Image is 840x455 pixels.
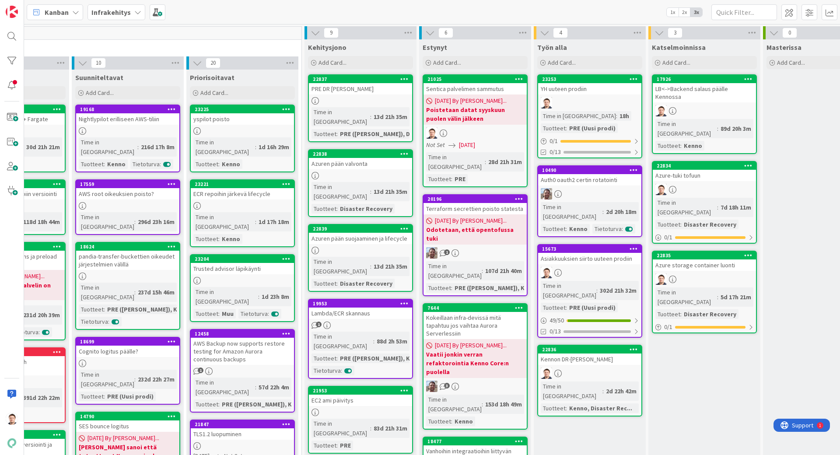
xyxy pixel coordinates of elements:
[426,247,437,259] img: ET
[195,181,294,187] div: 23221
[191,255,294,263] div: 23204
[537,244,642,338] a: 15673Asiakkuuksien siirto uuteen prodiinTGTime in [GEOGRAPHIC_DATA]:302d 21h 32mTuotteet:PRE (Uus...
[193,309,218,318] div: Tuotteet
[313,301,412,307] div: 19953
[622,224,623,234] span: :
[655,105,667,116] img: TG
[538,267,641,278] div: TG
[653,83,756,102] div: LB<->Backend salaus päälle Kennossa
[256,382,291,392] div: 57d 22h 4m
[190,329,295,413] a: 12458AWS Backup now supports restore testing for Amazon Aurora continuous backupsTime in [GEOGRAP...
[777,59,805,66] span: Add Card...
[655,287,717,307] div: Time in [GEOGRAPHIC_DATA]
[423,247,527,259] div: ET
[104,159,105,169] span: :
[538,136,641,147] div: 0/1
[549,327,561,336] span: 0/13
[336,204,338,213] span: :
[542,346,641,353] div: 22836
[427,76,527,82] div: 21025
[717,292,718,302] span: :
[134,287,136,297] span: :
[662,59,690,66] span: Add Card...
[538,166,641,174] div: 10490
[435,341,507,350] span: [DATE] By [PERSON_NAME]...
[76,105,179,113] div: 19168
[311,204,336,213] div: Tuotteet
[426,174,451,184] div: Tuotteet
[218,309,220,318] span: :
[549,136,558,146] span: 0 / 1
[541,381,602,401] div: Time in [GEOGRAPHIC_DATA]
[548,59,576,66] span: Add Card...
[426,105,524,123] b: Poistetaan datat syyskuun puolen välin jälkeen
[653,252,756,271] div: 22835Azure storage container luonti
[538,315,641,326] div: 49/50
[309,300,412,319] div: 19953Lambda/ECR skannaus
[255,217,256,227] span: :
[602,207,604,217] span: :
[75,179,180,235] a: 17559AWS root oikeuksien poisto?Time in [GEOGRAPHIC_DATA]:296d 23h 16m
[718,203,753,212] div: 7d 18h 11m
[220,309,236,318] div: Muu
[256,142,291,152] div: 1d 16h 29m
[316,322,322,327] span: 1
[309,233,412,244] div: Azuren pään suojaaminen ja lifecycle
[139,142,177,152] div: 216d 17h 8m
[718,292,753,302] div: 5d 17h 21m
[549,316,564,325] span: 49 / 50
[255,142,256,152] span: :
[374,336,409,346] div: 88d 2h 53m
[435,96,507,105] span: [DATE] By [PERSON_NAME]...
[541,303,566,312] div: Tuotteet
[79,370,134,389] div: Time in [GEOGRAPHIC_DATA]
[423,75,527,83] div: 21025
[309,225,412,233] div: 22839
[655,309,680,319] div: Tuotteet
[220,234,242,244] div: Kenno
[604,207,639,217] div: 2d 20h 18m
[76,338,179,346] div: 18699
[451,283,452,293] span: :
[373,336,374,346] span: :
[423,381,527,392] div: ET
[655,220,680,229] div: Tuotteet
[190,254,295,322] a: 23204Trusted advisor läpikäyntiTime in [GEOGRAPHIC_DATA]:1d 23h 8mTuotteet:MuuTietoturva:
[423,312,527,339] div: Kokeillaan infra-devissä mitä tapahtuu jos vaihtaa Aurora Serverlessiin
[258,292,259,301] span: :
[130,159,160,169] div: Tietoturva
[370,187,371,196] span: :
[444,383,450,388] span: 3
[538,346,641,365] div: 22836Kennon DR-[PERSON_NAME]
[45,3,48,10] div: 1
[79,283,134,302] div: Time in [GEOGRAPHIC_DATA]
[541,281,596,300] div: Time in [GEOGRAPHIC_DATA]
[657,163,756,169] div: 22834
[423,304,527,339] div: 7644Kokeillaan infra-devissä mitä tapahtuu jos vaihtaa Aurora Serverlessiin
[423,303,528,430] a: 7644Kokeillaan infra-devissä mitä tapahtuu jos vaihtaa Aurora Serverlessiin[DATE] By [PERSON_NAME...
[255,382,256,392] span: :
[191,180,294,188] div: 23221
[655,184,667,195] img: TG
[566,224,567,234] span: :
[371,187,409,196] div: 13d 21h 35m
[309,75,412,83] div: 22837
[371,112,409,122] div: 13d 21h 35m
[45,7,69,17] span: Kanban
[308,386,413,454] a: 21953EC2 ami päivitysTime in [GEOGRAPHIC_DATA]:83d 21h 31mTuotteet:PRE
[426,127,437,139] img: TG
[336,129,338,139] span: :
[76,188,179,199] div: AWS root oikeuksien poisto?
[370,262,371,271] span: :
[541,267,552,278] img: TG
[541,111,616,121] div: Time in [GEOGRAPHIC_DATA]
[459,140,475,150] span: [DATE]
[198,367,203,373] span: 1
[655,119,717,138] div: Time in [GEOGRAPHIC_DATA]
[191,338,294,365] div: AWS Backup now supports restore testing for Amazon Aurora continuous backups
[313,151,412,157] div: 22838
[193,212,255,231] div: Time in [GEOGRAPHIC_DATA]
[311,182,370,201] div: Time in [GEOGRAPHIC_DATA]
[452,283,532,293] div: PRE ([PERSON_NAME]), K...
[485,157,486,167] span: :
